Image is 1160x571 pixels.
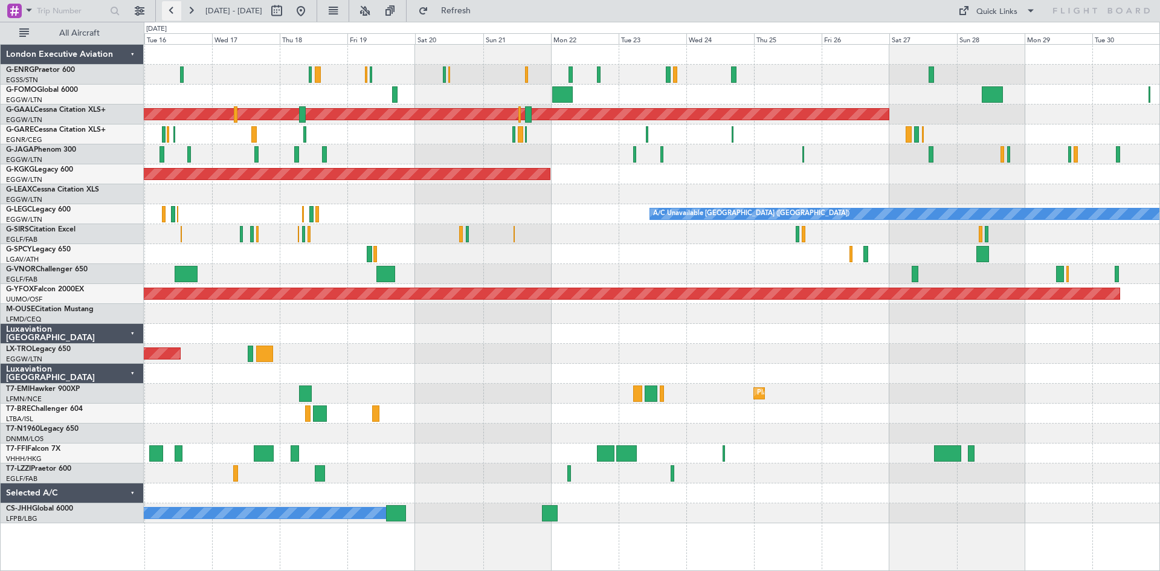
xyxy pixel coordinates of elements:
[6,126,34,134] span: G-GARE
[483,33,551,44] div: Sun 21
[31,29,127,37] span: All Aircraft
[6,66,75,74] a: G-ENRGPraetor 600
[6,474,37,483] a: EGLF/FAB
[6,425,79,433] a: T7-N1960Legacy 650
[413,1,485,21] button: Refresh
[6,155,42,164] a: EGGW/LTN
[6,465,71,473] a: T7-LZZIPraetor 600
[754,33,822,44] div: Thu 25
[6,514,37,523] a: LFPB/LBG
[6,405,31,413] span: T7-BRE
[37,2,106,20] input: Trip Number
[212,33,280,44] div: Wed 17
[6,186,32,193] span: G-LEAX
[1025,33,1092,44] div: Mon 29
[6,386,80,393] a: T7-EMIHawker 900XP
[6,226,29,233] span: G-SIRS
[6,286,34,293] span: G-YFOX
[686,33,754,44] div: Wed 24
[6,445,60,453] a: T7-FFIFalcon 7X
[6,505,32,512] span: CS-JHH
[6,425,40,433] span: T7-N1960
[822,33,889,44] div: Fri 26
[6,226,76,233] a: G-SIRSCitation Excel
[957,33,1025,44] div: Sun 28
[952,1,1042,21] button: Quick Links
[6,255,39,264] a: LGAV/ATH
[6,115,42,124] a: EGGW/LTN
[6,186,99,193] a: G-LEAXCessna Citation XLS
[6,135,42,144] a: EGNR/CEG
[6,95,42,105] a: EGGW/LTN
[976,6,1017,18] div: Quick Links
[6,405,83,413] a: T7-BREChallenger 604
[6,195,42,204] a: EGGW/LTN
[6,415,33,424] a: LTBA/ISL
[6,246,32,253] span: G-SPCY
[144,33,212,44] div: Tue 16
[6,166,73,173] a: G-KGKGLegacy 600
[6,445,27,453] span: T7-FFI
[280,33,347,44] div: Thu 18
[347,33,415,44] div: Fri 19
[6,66,34,74] span: G-ENRG
[205,5,262,16] span: [DATE] - [DATE]
[6,434,43,444] a: DNMM/LOS
[653,205,849,223] div: A/C Unavailable [GEOGRAPHIC_DATA] ([GEOGRAPHIC_DATA])
[6,355,42,364] a: EGGW/LTN
[6,86,78,94] a: G-FOMOGlobal 6000
[6,266,88,273] a: G-VNORChallenger 650
[6,315,41,324] a: LFMD/CEQ
[6,295,42,304] a: UUMO/OSF
[6,175,42,184] a: EGGW/LTN
[6,106,34,114] span: G-GAAL
[6,146,76,153] a: G-JAGAPhenom 300
[6,306,94,313] a: M-OUSECitation Mustang
[6,86,37,94] span: G-FOMO
[6,275,37,284] a: EGLF/FAB
[6,206,71,213] a: G-LEGCLegacy 600
[6,106,106,114] a: G-GAALCessna Citation XLS+
[6,146,34,153] span: G-JAGA
[6,306,35,313] span: M-OUSE
[6,166,34,173] span: G-KGKG
[6,465,31,473] span: T7-LZZI
[6,206,32,213] span: G-LEGC
[6,395,42,404] a: LFMN/NCE
[6,386,30,393] span: T7-EMI
[6,346,32,353] span: LX-TRO
[6,235,37,244] a: EGLF/FAB
[13,24,131,43] button: All Aircraft
[6,346,71,353] a: LX-TROLegacy 650
[1092,33,1160,44] div: Tue 30
[6,454,42,463] a: VHHH/HKG
[6,126,106,134] a: G-GARECessna Citation XLS+
[6,266,36,273] span: G-VNOR
[6,246,71,253] a: G-SPCYLegacy 650
[6,286,84,293] a: G-YFOXFalcon 2000EX
[6,76,38,85] a: EGSS/STN
[889,33,957,44] div: Sat 27
[6,215,42,224] a: EGGW/LTN
[757,384,872,402] div: Planned Maint [GEOGRAPHIC_DATA]
[415,33,483,44] div: Sat 20
[431,7,482,15] span: Refresh
[551,33,619,44] div: Mon 22
[619,33,686,44] div: Tue 23
[146,24,167,34] div: [DATE]
[6,505,73,512] a: CS-JHHGlobal 6000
